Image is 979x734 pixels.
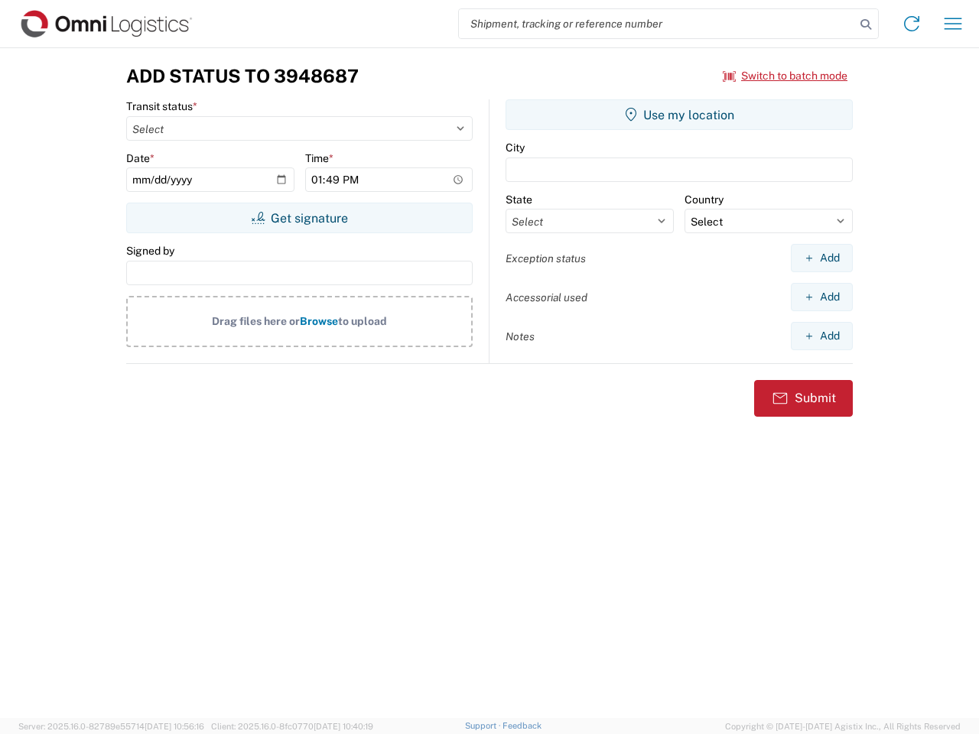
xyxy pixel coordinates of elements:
[465,721,503,730] a: Support
[506,193,532,206] label: State
[338,315,387,327] span: to upload
[503,721,542,730] a: Feedback
[791,283,853,311] button: Add
[506,330,535,343] label: Notes
[506,99,853,130] button: Use my location
[754,380,853,417] button: Submit
[459,9,855,38] input: Shipment, tracking or reference number
[305,151,333,165] label: Time
[723,63,847,89] button: Switch to batch mode
[211,722,373,731] span: Client: 2025.16.0-8fc0770
[126,203,473,233] button: Get signature
[791,322,853,350] button: Add
[506,291,587,304] label: Accessorial used
[18,722,204,731] span: Server: 2025.16.0-82789e55714
[126,151,154,165] label: Date
[126,99,197,113] label: Transit status
[506,252,586,265] label: Exception status
[126,65,359,87] h3: Add Status to 3948687
[506,141,525,154] label: City
[300,315,338,327] span: Browse
[212,315,300,327] span: Drag files here or
[685,193,724,206] label: Country
[126,244,174,258] label: Signed by
[314,722,373,731] span: [DATE] 10:40:19
[725,719,961,733] span: Copyright © [DATE]-[DATE] Agistix Inc., All Rights Reserved
[791,244,853,272] button: Add
[145,722,204,731] span: [DATE] 10:56:16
